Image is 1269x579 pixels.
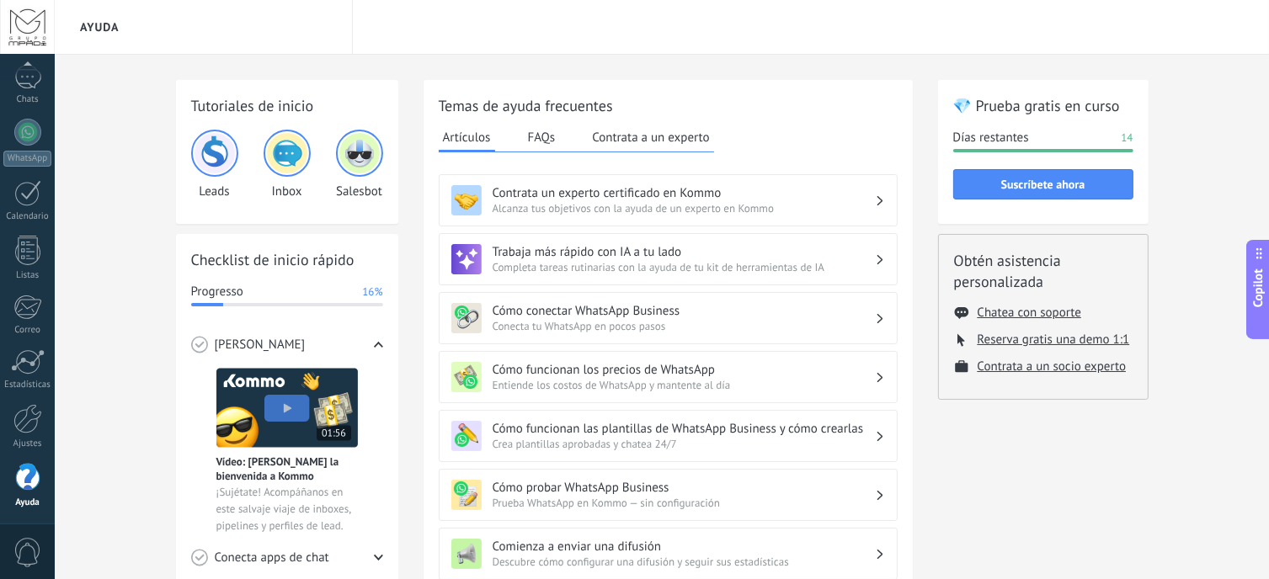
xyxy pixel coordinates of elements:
div: Estadísticas [3,380,52,390]
h2: Temas de ayuda frecuentes [439,95,898,116]
span: Alcanza tus objetivos con la ayuda de un experto en Kommo [493,201,875,215]
button: FAQs [524,125,560,150]
h2: Tutoriales de inicio [191,95,383,116]
h3: Contrata un experto certificado en Kommo [493,185,875,201]
span: Copilot [1250,269,1267,308]
div: Correo [3,325,52,336]
span: [PERSON_NAME] [215,337,306,353]
div: Salesbot [336,130,383,199]
span: Días restantes [953,130,1029,146]
h3: Cómo funcionan los precios de WhatsApp [493,362,875,378]
button: Suscríbete ahora [953,169,1133,199]
button: Chatea con soporte [978,305,1081,321]
button: Contrata a un experto [588,125,713,150]
img: Meet video [216,368,358,448]
div: WhatsApp [3,151,51,167]
span: 16% [362,284,382,300]
span: Descubre cómo configurar una difusión y seguir sus estadísticas [493,555,875,569]
h3: Trabaja más rápido con IA a tu lado [493,244,875,260]
span: Prueba WhatsApp en Kommo — sin configuración [493,496,875,510]
span: Crea plantillas aprobadas y chatea 24/7 [493,437,875,451]
h3: Cómo conectar WhatsApp Business [493,303,875,319]
span: Conecta apps de chat [215,550,329,566]
h3: Cómo probar WhatsApp Business [493,480,875,496]
div: Calendario [3,211,52,222]
span: ¡Sujétate! Acompáñanos en este salvaje viaje de inboxes, pipelines y perfiles de lead. [216,484,358,534]
div: Chats [3,94,52,105]
div: Ajustes [3,438,52,449]
span: Progresso [191,284,243,300]
h2: 💎 Prueba gratis en curso [953,95,1133,116]
div: Ayuda [3,497,52,508]
h3: Comienza a enviar una difusión [493,539,875,555]
div: Inbox [264,130,311,199]
span: 14 [1121,130,1133,146]
span: Completa tareas rutinarias con la ayuda de tu kit de herramientas de IA [493,260,875,274]
button: Contrata a un socio experto [978,359,1127,374]
span: Conecta tu WhatsApp en pocos pasos [493,319,875,333]
button: Artículos [439,125,495,152]
div: Leads [191,130,238,199]
h2: Checklist de inicio rápido [191,249,383,270]
h3: Cómo funcionan las plantillas de WhatsApp Business y cómo crearlas [493,421,875,437]
span: Vídeo: [PERSON_NAME] la bienvenida a Kommo [216,454,358,483]
div: Listas [3,270,52,281]
span: Entiende los costos de WhatsApp y mantente al día [493,378,875,392]
button: Reserva gratis una demo 1:1 [978,332,1130,348]
span: Suscríbete ahora [1001,178,1085,190]
h2: Obtén asistencia personalizada [954,250,1133,292]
